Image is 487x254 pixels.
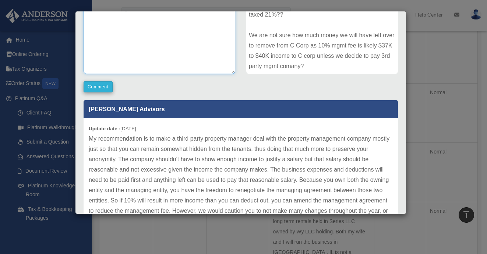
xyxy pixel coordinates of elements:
p: [PERSON_NAME] Advisors [84,100,398,118]
p: My recommendation is to make a third party property manager deal with the property management com... [89,134,393,226]
small: [DATE] [89,126,136,131]
button: Comment [84,81,113,92]
b: Update date : [89,126,120,131]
